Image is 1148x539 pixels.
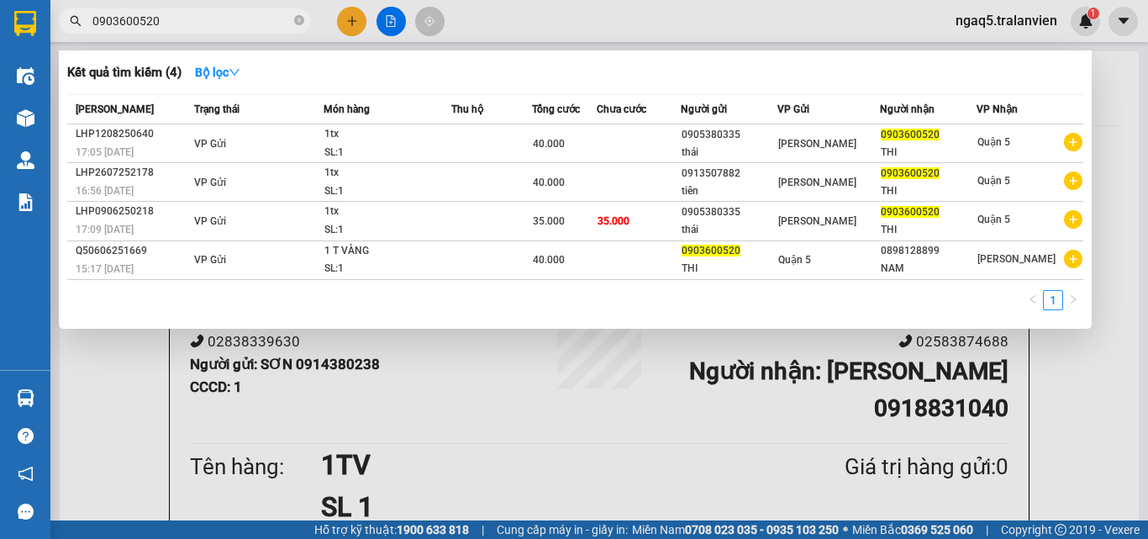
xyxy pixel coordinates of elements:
[977,136,1010,148] span: Quận 5
[532,103,580,115] span: Tổng cước
[76,263,134,275] span: 15:17 [DATE]
[229,66,240,78] span: down
[194,254,226,266] span: VP Gửi
[533,177,565,188] span: 40.000
[67,64,182,82] h3: Kết quả tìm kiếm ( 4 )
[70,15,82,27] span: search
[194,215,226,227] span: VP Gửi
[194,138,226,150] span: VP Gửi
[17,389,34,407] img: warehouse-icon
[881,182,976,200] div: THI
[977,175,1010,187] span: Quận 5
[1023,290,1043,310] button: left
[76,203,189,220] div: LHP0906250218
[681,103,727,115] span: Người gửi
[881,206,940,218] span: 0903600520
[76,103,154,115] span: [PERSON_NAME]
[1064,250,1082,268] span: plus-circle
[778,215,856,227] span: [PERSON_NAME]
[18,466,34,482] span: notification
[76,164,189,182] div: LHP2607252178
[1063,290,1083,310] button: right
[76,125,189,143] div: LHP1208250640
[21,108,61,188] b: Trà Lan Viên
[881,242,976,260] div: 0898128899
[977,103,1018,115] span: VP Nhận
[1044,291,1062,309] a: 1
[1064,172,1082,190] span: plus-circle
[324,144,450,162] div: SL: 1
[17,193,34,211] img: solution-icon
[294,15,304,25] span: close-circle
[880,103,935,115] span: Người nhận
[1064,210,1082,229] span: plus-circle
[141,80,231,101] li: (c) 2017
[76,185,134,197] span: 16:56 [DATE]
[17,151,34,169] img: warehouse-icon
[598,215,629,227] span: 35.000
[881,167,940,179] span: 0903600520
[92,12,291,30] input: Tìm tên, số ĐT hoặc mã đơn
[682,203,777,221] div: 0905380335
[533,254,565,266] span: 40.000
[778,254,811,266] span: Quận 5
[977,253,1056,265] span: [PERSON_NAME]
[76,146,134,158] span: 17:05 [DATE]
[324,125,450,144] div: 1tx
[14,11,36,36] img: logo-vxr
[1063,290,1083,310] li: Next Page
[1028,294,1038,304] span: left
[451,103,483,115] span: Thu hộ
[18,428,34,444] span: question-circle
[141,64,231,77] b: [DOMAIN_NAME]
[18,504,34,520] span: message
[881,129,940,140] span: 0903600520
[533,138,565,150] span: 40.000
[881,221,976,239] div: THI
[1043,290,1063,310] li: 1
[778,177,856,188] span: [PERSON_NAME]
[682,126,777,144] div: 0905380335
[324,182,450,201] div: SL: 1
[881,144,976,161] div: THI
[194,103,240,115] span: Trạng thái
[324,260,450,278] div: SL: 1
[1068,294,1078,304] span: right
[682,260,777,277] div: THI
[682,182,777,200] div: tiên
[76,224,134,235] span: 17:09 [DATE]
[778,138,856,150] span: [PERSON_NAME]
[1064,133,1082,151] span: plus-circle
[194,177,226,188] span: VP Gửi
[1023,290,1043,310] li: Previous Page
[324,103,370,115] span: Món hàng
[17,67,34,85] img: warehouse-icon
[182,59,254,86] button: Bộ lọcdown
[881,260,976,277] div: NAM
[324,203,450,221] div: 1tx
[682,144,777,161] div: thái
[76,242,189,260] div: Q50606251669
[103,24,166,191] b: Trà Lan Viên - Gửi khách hàng
[533,215,565,227] span: 35.000
[597,103,646,115] span: Chưa cước
[777,103,809,115] span: VP Gửi
[682,165,777,182] div: 0913507882
[324,221,450,240] div: SL: 1
[324,164,450,182] div: 1tx
[294,13,304,29] span: close-circle
[682,245,740,256] span: 0903600520
[195,66,240,79] strong: Bộ lọc
[977,214,1010,225] span: Quận 5
[324,242,450,261] div: 1 T VÀNG
[17,109,34,127] img: warehouse-icon
[182,21,223,61] img: logo.jpg
[682,221,777,239] div: thái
